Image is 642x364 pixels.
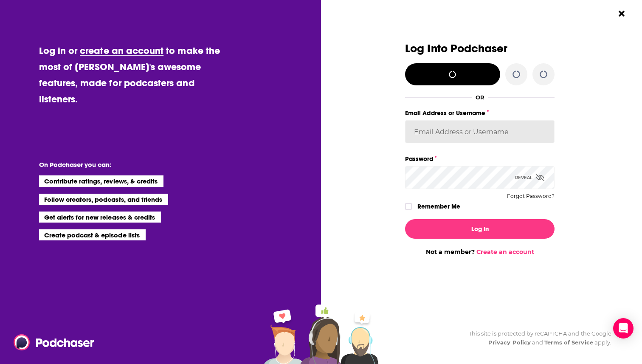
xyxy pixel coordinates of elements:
li: Create podcast & episode lists [39,229,146,240]
a: Privacy Policy [488,339,531,346]
button: Close Button [614,6,630,22]
label: Remember Me [417,201,460,212]
li: Get alerts for new releases & credits [39,212,161,223]
a: Terms of Service [544,339,593,346]
div: Reveal [515,166,544,189]
div: OR [476,94,484,101]
button: Log In [405,219,555,239]
button: Forgot Password? [507,193,555,199]
li: Contribute ratings, reviews, & credits [39,175,164,186]
div: Not a member? [405,248,555,256]
label: Email Address or Username [405,107,555,119]
a: create an account [80,45,163,56]
h3: Log Into Podchaser [405,42,555,55]
li: On Podchaser you can: [39,161,209,169]
input: Email Address or Username [405,120,555,143]
div: This site is protected by reCAPTCHA and the Google and apply. [462,329,611,347]
a: Create an account [476,248,534,256]
a: Podchaser - Follow, Share and Rate Podcasts [14,334,88,350]
label: Password [405,153,555,164]
img: Podchaser - Follow, Share and Rate Podcasts [14,334,95,350]
li: Follow creators, podcasts, and friends [39,194,169,205]
div: Open Intercom Messenger [613,318,634,339]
